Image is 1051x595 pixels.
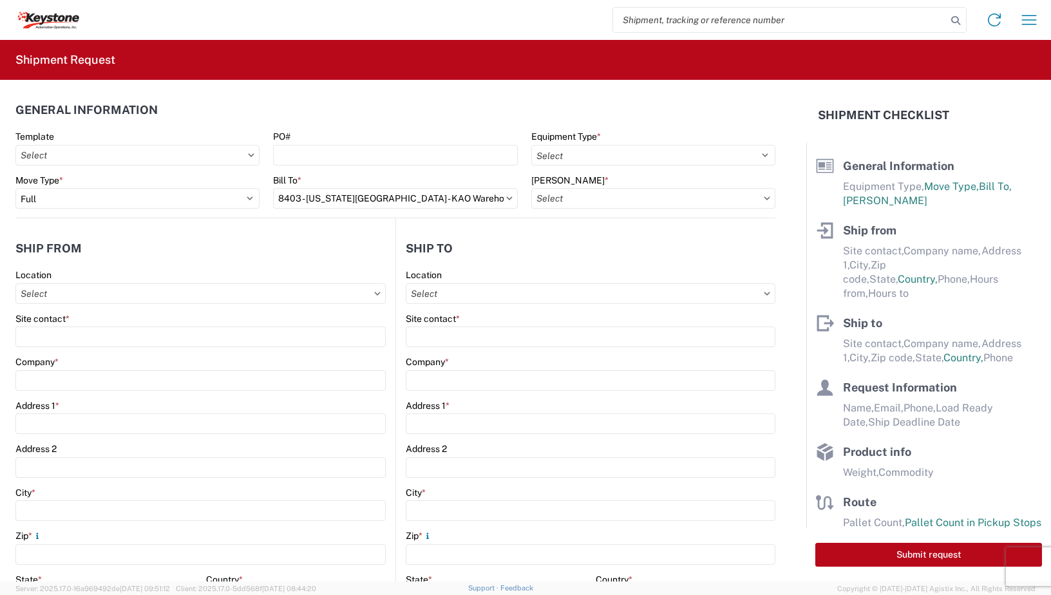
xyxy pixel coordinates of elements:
input: Select [273,188,517,209]
label: Site contact [15,313,70,325]
span: Request Information [843,381,957,394]
label: [PERSON_NAME] [531,175,609,186]
label: Location [15,269,52,281]
span: Pallet Count, [843,516,905,529]
label: Move Type [15,175,63,186]
span: Country, [898,273,938,285]
label: Site contact [406,313,460,325]
span: Name, [843,402,874,414]
label: Template [15,131,54,142]
input: Select [531,188,775,209]
a: Feedback [500,584,533,592]
label: Location [406,269,442,281]
label: Address 1 [406,400,450,411]
span: Ship from [843,223,896,237]
span: General Information [843,159,954,173]
button: Submit request [815,543,1042,567]
label: City [15,487,35,498]
span: State, [915,352,943,364]
label: Address 2 [406,443,447,455]
span: Company name, [904,337,981,350]
span: Ship Deadline Date [868,416,960,428]
input: Select [15,283,386,304]
span: Route [843,495,876,509]
label: Country [206,574,243,585]
label: Zip [15,530,43,542]
span: Company name, [904,245,981,257]
span: Equipment Type, [843,180,924,193]
span: Zip code, [871,352,915,364]
label: Address 2 [15,443,57,455]
input: Select [15,145,260,165]
h2: Shipment Checklist [818,108,949,123]
label: Bill To [273,175,301,186]
span: Phone, [938,273,970,285]
span: Email, [874,402,904,414]
label: Country [596,574,632,585]
h2: Ship to [406,242,453,255]
label: Company [15,356,59,368]
span: City, [849,259,871,271]
span: State, [869,273,898,285]
span: Server: 2025.17.0-16a969492de [15,585,170,592]
label: Zip [406,530,433,542]
a: Support [468,584,500,592]
span: Phone, [904,402,936,414]
input: Select [406,283,775,304]
span: City, [849,352,871,364]
label: City [406,487,426,498]
span: Phone [983,352,1013,364]
span: Ship to [843,316,882,330]
label: Equipment Type [531,131,601,142]
span: Product info [843,445,911,458]
label: State [406,574,432,585]
h2: Shipment Request [15,52,115,68]
label: State [15,574,42,585]
span: Copyright © [DATE]-[DATE] Agistix Inc., All Rights Reserved [837,583,1036,594]
label: PO# [273,131,290,142]
h2: Ship from [15,242,82,255]
span: [PERSON_NAME] [843,194,927,207]
span: Hours to [868,287,909,299]
span: Client: 2025.17.0-5dd568f [176,585,316,592]
h2: General Information [15,104,158,117]
span: Pallet Count in Pickup Stops equals Pallet Count in delivery stops [843,516,1041,543]
span: Bill To, [979,180,1012,193]
span: [DATE] 09:51:12 [120,585,170,592]
input: Shipment, tracking or reference number [613,8,947,32]
span: Country, [943,352,983,364]
span: Weight, [843,466,878,478]
label: Address 1 [15,400,59,411]
label: Company [406,356,449,368]
span: Site contact, [843,245,904,257]
span: Site contact, [843,337,904,350]
span: Move Type, [924,180,979,193]
span: [DATE] 08:44:20 [262,585,316,592]
span: Commodity [878,466,934,478]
